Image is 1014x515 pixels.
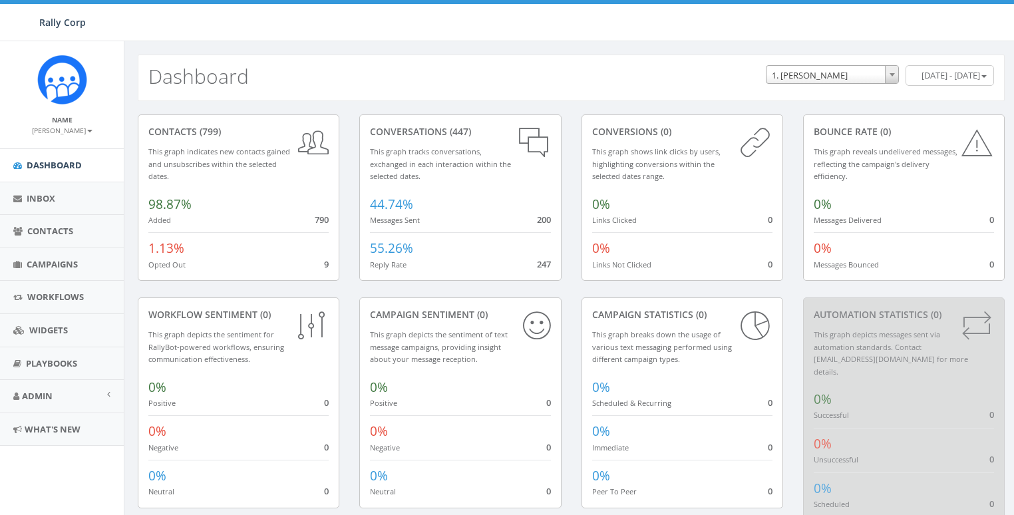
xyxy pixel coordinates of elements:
[989,498,994,510] span: 0
[989,409,994,421] span: 0
[370,423,388,440] span: 0%
[814,410,849,420] small: Successful
[39,16,86,29] span: Rally Corp
[592,467,610,484] span: 0%
[878,125,891,138] span: (0)
[27,291,84,303] span: Workflows
[370,398,397,408] small: Positive
[26,357,77,369] span: Playbooks
[592,308,772,321] div: Campaign Statistics
[989,258,994,270] span: 0
[546,441,551,453] span: 0
[474,308,488,321] span: (0)
[693,308,707,321] span: (0)
[814,240,832,257] span: 0%
[257,308,271,321] span: (0)
[814,146,957,181] small: This graph reveals undelivered messages, reflecting the campaign's delivery efficiency.
[768,214,772,226] span: 0
[52,115,73,124] small: Name
[148,65,249,87] h2: Dashboard
[370,442,400,452] small: Negative
[148,146,290,181] small: This graph indicates new contacts gained and unsubscribes within the selected dates.
[148,467,166,484] span: 0%
[922,69,980,81] span: [DATE] - [DATE]
[324,485,329,497] span: 0
[32,124,92,136] a: [PERSON_NAME]
[148,125,329,138] div: contacts
[592,146,721,181] small: This graph shows link clicks by users, highlighting conversions within the selected dates range.
[148,240,184,257] span: 1.13%
[814,499,850,509] small: Scheduled
[148,215,171,225] small: Added
[814,454,858,464] small: Unsuccessful
[370,379,388,396] span: 0%
[592,423,610,440] span: 0%
[32,126,92,135] small: [PERSON_NAME]
[928,308,941,321] span: (0)
[537,214,551,226] span: 200
[768,485,772,497] span: 0
[370,240,413,257] span: 55.26%
[315,214,329,226] span: 790
[592,259,651,269] small: Links Not Clicked
[148,379,166,396] span: 0%
[324,258,329,270] span: 9
[546,485,551,497] span: 0
[592,379,610,396] span: 0%
[22,390,53,402] span: Admin
[197,125,221,138] span: (799)
[592,125,772,138] div: conversions
[814,215,882,225] small: Messages Delivered
[27,159,82,171] span: Dashboard
[592,196,610,213] span: 0%
[447,125,471,138] span: (447)
[814,435,832,452] span: 0%
[370,146,511,181] small: This graph tracks conversations, exchanged in each interaction within the selected dates.
[766,65,899,84] span: 1. James Martin
[148,259,186,269] small: Opted Out
[324,397,329,409] span: 0
[148,442,178,452] small: Negative
[27,192,55,204] span: Inbox
[25,423,81,435] span: What's New
[592,486,637,496] small: Peer To Peer
[148,308,329,321] div: Workflow Sentiment
[546,397,551,409] span: 0
[370,259,407,269] small: Reply Rate
[768,397,772,409] span: 0
[370,486,396,496] small: Neutral
[768,258,772,270] span: 0
[370,308,550,321] div: Campaign Sentiment
[592,215,637,225] small: Links Clicked
[814,125,994,138] div: Bounce Rate
[592,442,629,452] small: Immediate
[814,329,968,377] small: This graph depicts messages sent via automation standards. Contact [EMAIL_ADDRESS][DOMAIN_NAME] f...
[989,453,994,465] span: 0
[592,329,732,364] small: This graph breaks down the usage of various text messaging performed using different campaign types.
[814,196,832,213] span: 0%
[370,329,508,364] small: This graph depicts the sentiment of text message campaigns, providing insight about your message ...
[148,329,284,364] small: This graph depicts the sentiment for RallyBot-powered workflows, ensuring communication effective...
[27,258,78,270] span: Campaigns
[324,441,329,453] span: 0
[29,324,68,336] span: Widgets
[766,66,898,85] span: 1. James Martin
[537,258,551,270] span: 247
[370,125,550,138] div: conversations
[37,55,87,104] img: Icon_1.png
[370,215,420,225] small: Messages Sent
[814,480,832,497] span: 0%
[814,259,879,269] small: Messages Bounced
[148,486,174,496] small: Neutral
[658,125,671,138] span: (0)
[768,441,772,453] span: 0
[814,308,994,321] div: Automation Statistics
[27,225,73,237] span: Contacts
[370,467,388,484] span: 0%
[148,398,176,408] small: Positive
[989,214,994,226] span: 0
[148,196,192,213] span: 98.87%
[814,391,832,408] span: 0%
[148,423,166,440] span: 0%
[592,398,671,408] small: Scheduled & Recurring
